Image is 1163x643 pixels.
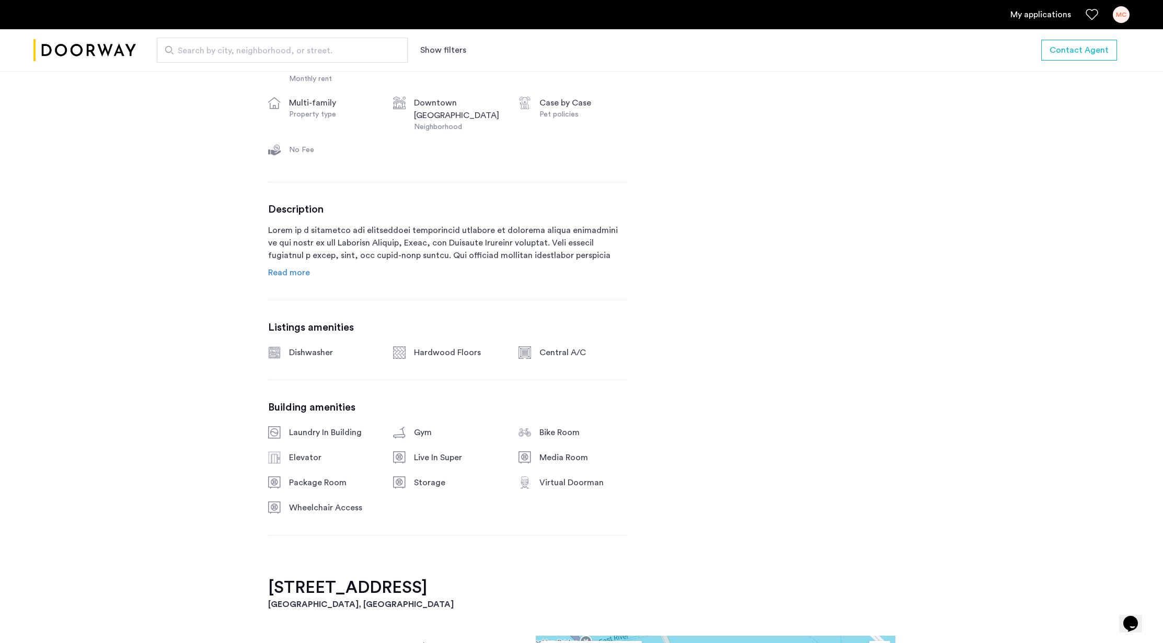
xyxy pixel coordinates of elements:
[268,203,627,216] h3: Description
[414,451,502,464] div: Live In Super
[1086,8,1098,21] a: Favorites
[289,97,377,109] div: multi-family
[268,266,310,279] a: Read info
[178,44,378,57] span: Search by city, neighborhood, or street.
[420,44,466,56] button: Show or hide filters
[414,97,502,122] div: Downtown [GEOGRAPHIC_DATA]
[289,451,377,464] div: Elevator
[414,346,502,359] div: Hardwood Floors
[268,598,895,611] h3: [GEOGRAPHIC_DATA], [GEOGRAPHIC_DATA]
[539,346,627,359] div: Central A/C
[268,321,627,334] h3: Listings amenities
[157,38,408,63] input: Apartment Search
[539,426,627,439] div: Bike Room
[539,109,627,120] div: Pet policies
[289,109,377,120] div: Property type
[268,268,310,277] span: Read more
[268,577,895,598] h2: [STREET_ADDRESS]
[1119,601,1153,633] iframe: chat widget
[414,426,502,439] div: Gym
[289,145,377,155] div: No Fee
[268,224,627,262] p: Lorem ip d sitametco adi elitseddoei temporincid utlabore et dolorema aliqua enimadmini ve qui no...
[539,451,627,464] div: Media Room
[414,476,502,489] div: Storage
[1113,6,1130,23] div: MC
[289,476,377,489] div: Package Room
[1050,44,1109,56] span: Contact Agent
[289,426,377,439] div: Laundry In Building
[1041,40,1117,61] button: button
[289,501,377,514] div: Wheelchair Access
[33,31,136,70] img: logo
[289,346,377,359] div: Dishwasher
[414,122,502,132] div: Neighborhood
[289,74,377,84] div: Monthly rent
[539,97,627,109] div: Case by Case
[33,31,136,70] a: Cazamio logo
[1010,8,1071,21] a: My application
[268,401,627,414] h3: Building amenities
[539,476,627,489] div: Virtual Doorman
